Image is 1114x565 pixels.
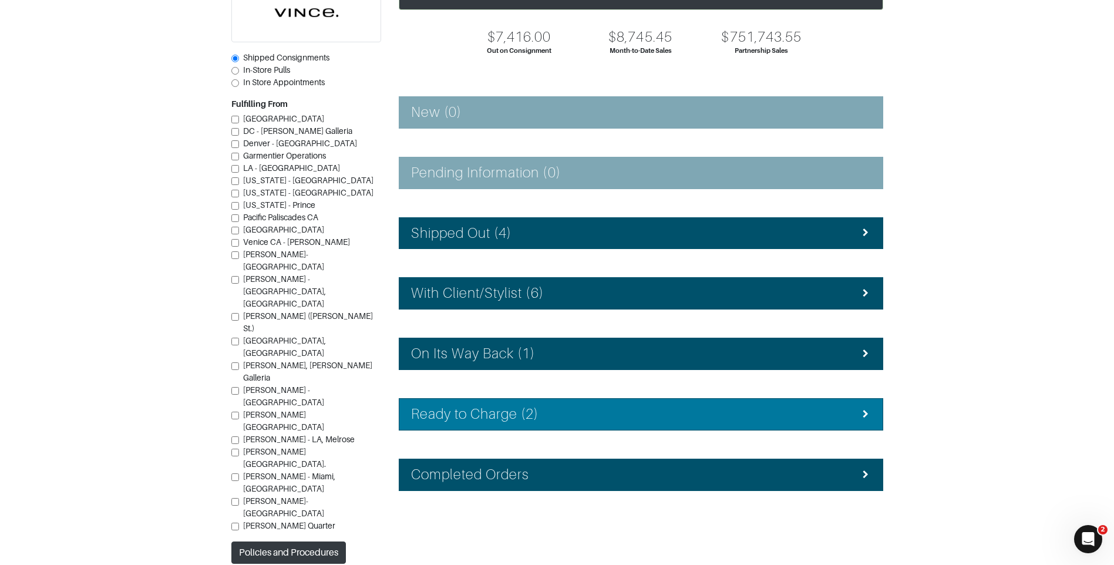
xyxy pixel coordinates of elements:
[231,387,239,395] input: [PERSON_NAME] - [GEOGRAPHIC_DATA]
[243,472,335,493] span: [PERSON_NAME] - Miami, [GEOGRAPHIC_DATA]
[243,200,315,210] span: [US_STATE] - Prince
[231,473,239,481] input: [PERSON_NAME] - Miami, [GEOGRAPHIC_DATA]
[243,447,326,469] span: [PERSON_NAME][GEOGRAPHIC_DATA].
[411,466,530,483] h4: Completed Orders
[243,151,326,160] span: Garmentier Operations
[231,128,239,136] input: DC - [PERSON_NAME] Galleria
[487,29,551,46] div: $7,416.00
[231,177,239,185] input: [US_STATE] - [GEOGRAPHIC_DATA]
[243,188,373,197] span: [US_STATE] - [GEOGRAPHIC_DATA]
[231,251,239,259] input: [PERSON_NAME]-[GEOGRAPHIC_DATA]
[411,345,536,362] h4: On Its Way Back (1)
[231,55,239,62] input: Shipped Consignments
[243,385,324,407] span: [PERSON_NAME] - [GEOGRAPHIC_DATA]
[411,104,462,121] h4: New (0)
[231,214,239,222] input: Pacific Paliscades CA
[231,436,239,444] input: [PERSON_NAME] - LA, Melrose
[231,449,239,456] input: [PERSON_NAME][GEOGRAPHIC_DATA].
[243,435,355,444] span: [PERSON_NAME] - LA, Melrose
[231,239,239,247] input: Venice CA - [PERSON_NAME]
[243,410,324,432] span: [PERSON_NAME][GEOGRAPHIC_DATA]
[243,496,324,518] span: [PERSON_NAME]- [GEOGRAPHIC_DATA]
[243,521,335,530] span: [PERSON_NAME] Quarter
[243,213,318,222] span: Pacific Paliscades CA
[243,65,290,75] span: In-Store Pulls
[243,139,357,148] span: Denver - [GEOGRAPHIC_DATA]
[487,46,551,56] div: Out on Consignment
[243,163,340,173] span: LA - [GEOGRAPHIC_DATA]
[721,29,802,46] div: $751,743.55
[231,227,239,234] input: [GEOGRAPHIC_DATA]
[243,336,326,358] span: [GEOGRAPHIC_DATA], [GEOGRAPHIC_DATA]
[231,276,239,284] input: [PERSON_NAME] - [GEOGRAPHIC_DATA], [GEOGRAPHIC_DATA]
[231,140,239,148] input: Denver - [GEOGRAPHIC_DATA]
[231,542,346,564] button: Policies and Procedures
[411,225,512,242] h4: Shipped Out (4)
[231,362,239,370] input: [PERSON_NAME], [PERSON_NAME] Galleria
[243,53,329,62] span: Shipped Consignments
[243,361,372,382] span: [PERSON_NAME], [PERSON_NAME] Galleria
[610,46,672,56] div: Month-to-Date Sales
[243,78,325,87] span: In Store Appointments
[411,164,561,181] h4: Pending Information (0)
[231,67,239,75] input: In-Store Pulls
[243,126,352,136] span: DC - [PERSON_NAME] Galleria
[231,202,239,210] input: [US_STATE] - Prince
[411,285,544,302] h4: With Client/Stylist (6)
[243,250,324,271] span: [PERSON_NAME]-[GEOGRAPHIC_DATA]
[231,79,239,87] input: In Store Appointments
[243,311,373,333] span: [PERSON_NAME] ([PERSON_NAME] St.)
[735,46,788,56] div: Partnership Sales
[231,338,239,345] input: [GEOGRAPHIC_DATA], [GEOGRAPHIC_DATA]
[231,190,239,197] input: [US_STATE] - [GEOGRAPHIC_DATA]
[231,98,288,110] label: Fulfilling From
[243,274,326,308] span: [PERSON_NAME] - [GEOGRAPHIC_DATA], [GEOGRAPHIC_DATA]
[231,165,239,173] input: LA - [GEOGRAPHIC_DATA]
[1074,525,1102,553] iframe: Intercom live chat
[243,237,350,247] span: Venice CA - [PERSON_NAME]
[243,114,324,123] span: [GEOGRAPHIC_DATA]
[411,406,539,423] h4: Ready to Charge (2)
[243,225,324,234] span: [GEOGRAPHIC_DATA]
[231,313,239,321] input: [PERSON_NAME] ([PERSON_NAME] St.)
[243,176,373,185] span: [US_STATE] - [GEOGRAPHIC_DATA]
[231,412,239,419] input: [PERSON_NAME][GEOGRAPHIC_DATA]
[231,523,239,530] input: [PERSON_NAME] Quarter
[231,498,239,506] input: [PERSON_NAME]- [GEOGRAPHIC_DATA]
[231,153,239,160] input: Garmentier Operations
[608,29,672,46] div: $8,745.45
[231,116,239,123] input: [GEOGRAPHIC_DATA]
[1098,525,1108,534] span: 2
